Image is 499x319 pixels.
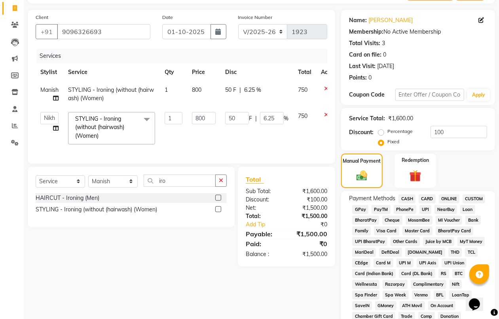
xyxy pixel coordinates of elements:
a: Add Tip [240,220,294,229]
div: ₹1,500.00 [286,212,333,220]
th: Qty [160,63,187,81]
span: TCL [465,248,478,257]
span: Bank [465,216,481,225]
span: Venmo [412,291,431,300]
div: Membership: [349,28,383,36]
span: 6.25 % [244,86,261,94]
div: No Active Membership [349,28,487,36]
span: Razorpay [383,280,408,289]
span: Nift [450,280,462,289]
div: ₹1,600.00 [286,187,333,196]
span: CEdge [352,258,370,268]
div: ₹1,500.00 [286,204,333,212]
span: 50 F [225,86,236,94]
th: Price [187,63,220,81]
span: BFL [434,291,446,300]
span: Other Cards [391,237,420,246]
th: Disc [220,63,293,81]
span: RS [438,269,449,278]
div: HAIRCUT - Ironing (Men) [36,194,99,202]
span: Total [246,175,264,184]
div: STYLING - Ironing (without (hairwash) (Women) [36,205,157,214]
th: Total [293,63,316,81]
span: PhonePe [394,205,416,214]
input: Search or Scan [144,175,216,187]
div: [DATE] [377,62,394,70]
span: NearBuy [434,205,457,214]
label: Invoice Number [238,14,273,21]
div: Discount: [240,196,286,204]
div: ₹100.00 [286,196,333,204]
span: [DOMAIN_NAME] [405,248,445,257]
span: Loan [460,205,475,214]
span: Spa Finder [352,291,379,300]
div: Sub Total: [240,187,286,196]
div: Discount: [349,128,374,137]
span: Family [352,226,371,235]
div: Card on file: [349,51,381,59]
span: STYLING - Ironing (without (hairwash) (Women) [68,86,154,102]
div: Total: [240,212,286,220]
th: Action [316,63,342,81]
div: ₹1,500.00 [286,250,333,258]
div: Points: [349,74,367,82]
label: Client [36,14,48,21]
div: Service Total: [349,114,385,123]
input: Search by Name/Mobile/Email/Code [57,24,150,39]
button: Apply [467,89,490,101]
span: Spa Week [383,291,409,300]
span: PayTM [372,205,391,214]
span: ATH Movil [400,301,425,310]
span: Card M [374,258,393,268]
div: Name: [349,16,367,25]
span: % [284,114,288,123]
span: BharatPay Card [436,226,474,235]
div: Last Visit: [349,62,376,70]
span: STYLING - Ironing (without (hairwash) (Women) [75,115,124,139]
span: Cheque [382,216,402,225]
span: SaveIN [352,301,372,310]
label: Manual Payment [343,158,381,165]
label: Percentage [387,128,413,135]
span: On Account [428,301,456,310]
div: ₹1,600.00 [388,114,413,123]
div: Services [36,49,333,63]
span: Visa Card [374,226,399,235]
span: UPI BharatPay [352,237,387,246]
div: Coupon Code [349,91,395,99]
span: CASH [398,194,416,203]
button: +91 [36,24,58,39]
div: Total Visits: [349,39,380,47]
span: | [239,86,241,94]
span: ONLINE [439,194,459,203]
label: Fixed [387,138,399,145]
span: GMoney [375,301,397,310]
span: Master Card [402,226,433,235]
span: Complimentary [411,280,446,289]
a: [PERSON_NAME] [368,16,413,25]
span: MI Voucher [436,216,463,225]
span: Payment Methods [349,194,395,203]
span: Juice by MCB [423,237,454,246]
span: Wellnessta [352,280,379,289]
div: 3 [382,39,385,47]
span: BharatPay [352,216,379,225]
span: UPI [419,205,432,214]
span: MariDeal [352,248,376,257]
span: 750 [298,112,307,120]
label: Date [162,14,173,21]
span: UPI Axis [417,258,439,268]
div: Paid: [240,239,286,249]
span: CUSTOM [463,194,486,203]
span: F [249,114,252,123]
span: THD [448,248,462,257]
div: 0 [383,51,386,59]
span: | [255,114,257,123]
div: ₹0 [286,239,333,249]
div: ₹0 [294,220,333,229]
th: Service [63,63,160,81]
span: UPI Union [442,258,467,268]
div: ₹1,500.00 [286,229,333,239]
span: DefiDeal [379,248,402,257]
span: 800 [192,86,201,93]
